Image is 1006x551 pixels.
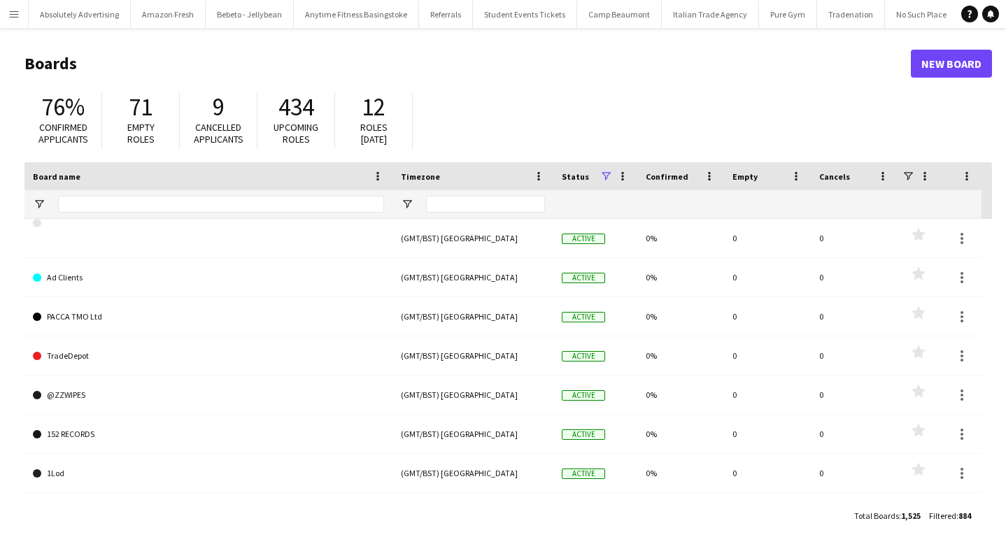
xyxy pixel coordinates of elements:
[637,297,724,336] div: 0%
[811,297,898,336] div: 0
[562,171,589,182] span: Status
[637,258,724,296] div: 0%
[392,297,553,336] div: (GMT/BST) [GEOGRAPHIC_DATA]
[274,121,318,145] span: Upcoming roles
[885,1,958,28] button: No Such Place
[24,53,911,74] h1: Boards
[33,415,384,454] a: 152 RECORDS
[724,297,811,336] div: 0
[562,234,605,244] span: Active
[724,219,811,257] div: 0
[929,502,971,529] div: :
[33,375,384,415] a: @ZZWIPES
[562,429,605,440] span: Active
[278,92,314,122] span: 434
[854,502,921,529] div: :
[637,336,724,375] div: 0%
[759,1,817,28] button: Pure Gym
[811,375,898,414] div: 0
[637,454,724,492] div: 0%
[206,1,294,28] button: Bebeto - Jellybean
[646,171,688,182] span: Confirmed
[473,1,577,28] button: Student Events Tickets
[33,454,384,493] a: 1Lod
[392,219,553,257] div: (GMT/BST) [GEOGRAPHIC_DATA]
[929,510,956,521] span: Filtered
[724,493,811,531] div: 0
[41,92,85,122] span: 76%
[392,375,553,414] div: (GMT/BST) [GEOGRAPHIC_DATA]
[724,336,811,375] div: 0
[901,510,921,521] span: 1,525
[637,415,724,453] div: 0%
[724,258,811,296] div: 0
[392,258,553,296] div: (GMT/BST) [GEOGRAPHIC_DATA]
[724,375,811,414] div: 0
[33,198,45,210] button: Open Filter Menu
[811,336,898,375] div: 0
[33,171,80,182] span: Board name
[577,1,662,28] button: Camp Beaumont
[637,493,724,531] div: 0%
[819,171,850,182] span: Cancels
[958,510,971,521] span: 884
[401,198,413,210] button: Open Filter Menu
[194,121,243,145] span: Cancelled applicants
[637,375,724,414] div: 0%
[811,258,898,296] div: 0
[562,351,605,362] span: Active
[401,171,440,182] span: Timezone
[419,1,473,28] button: Referrals
[724,415,811,453] div: 0
[362,92,385,122] span: 12
[662,1,759,28] button: Italian Trade Agency
[562,312,605,322] span: Active
[562,468,605,479] span: Active
[732,171,758,182] span: Empty
[392,336,553,375] div: (GMT/BST) [GEOGRAPHIC_DATA]
[724,454,811,492] div: 0
[392,415,553,453] div: (GMT/BST) [GEOGRAPHIC_DATA]
[129,92,153,122] span: 71
[817,1,885,28] button: Tradenation
[213,92,225,122] span: 9
[33,258,384,297] a: Ad Clients
[562,273,605,283] span: Active
[811,219,898,257] div: 0
[854,510,899,521] span: Total Boards
[392,493,553,531] div: (GMT/BST) [GEOGRAPHIC_DATA]
[562,390,605,401] span: Active
[294,1,419,28] button: Anytime Fitness Basingstoke
[637,219,724,257] div: 0%
[33,493,384,532] a: 44 Teeth Cinema
[127,121,155,145] span: Empty roles
[911,50,992,78] a: New Board
[131,1,206,28] button: Amazon Fresh
[38,121,88,145] span: Confirmed applicants
[360,121,388,145] span: Roles [DATE]
[58,196,384,213] input: Board name Filter Input
[392,454,553,492] div: (GMT/BST) [GEOGRAPHIC_DATA]
[426,196,545,213] input: Timezone Filter Input
[811,454,898,492] div: 0
[811,415,898,453] div: 0
[811,493,898,531] div: 0
[33,336,384,375] a: TradeDepot
[33,297,384,336] a: PACCA TMO Ltd
[29,1,131,28] button: Absolutely Advertising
